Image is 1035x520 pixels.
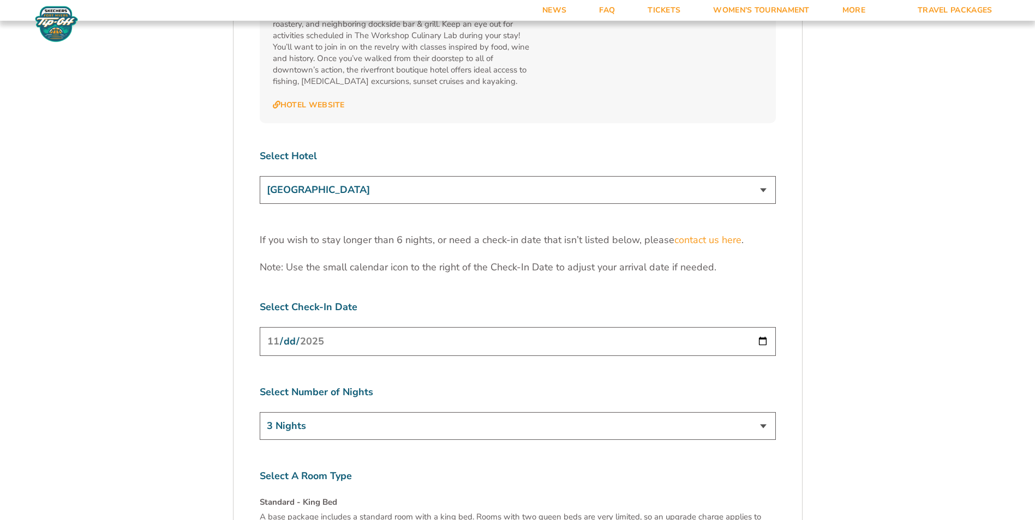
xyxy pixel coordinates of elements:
img: Fort Myers Tip-Off [33,5,80,43]
p: If you wish to stay longer than 6 nights, or need a check-in date that isn’t listed below, please . [260,233,776,247]
a: contact us here [674,233,741,247]
h4: Standard - King Bed [260,497,776,508]
label: Select Check-In Date [260,300,776,314]
a: Hotel Website [273,100,345,110]
p: Note: Use the small calendar icon to the right of the Check-In Date to adjust your arrival date i... [260,261,776,274]
label: Select Number of Nights [260,385,776,399]
label: Select A Room Type [260,469,776,483]
label: Select Hotel [260,149,776,163]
